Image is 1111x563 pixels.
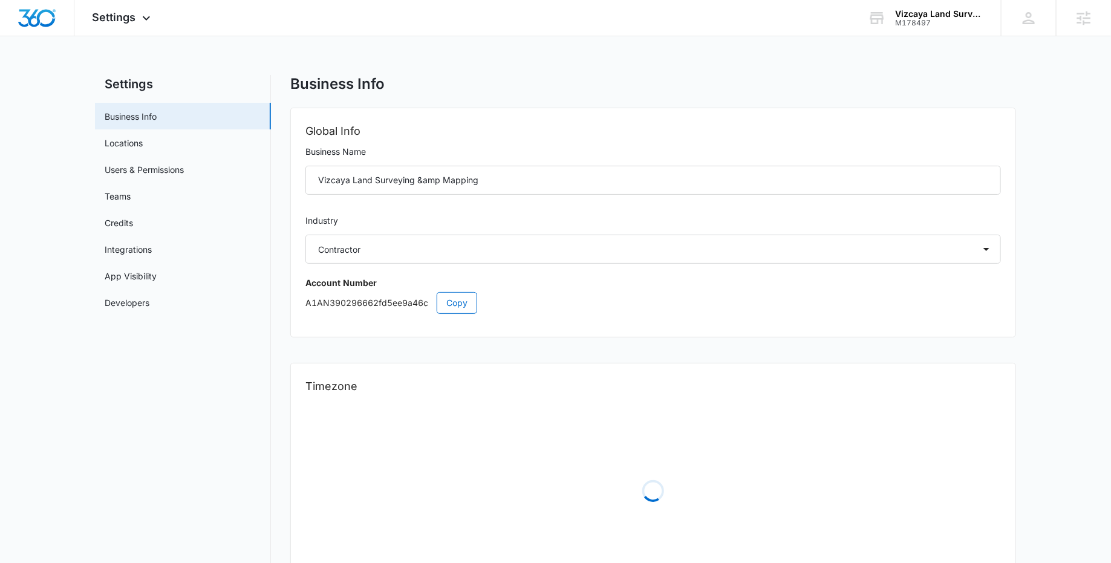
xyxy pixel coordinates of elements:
a: Business Info [105,110,157,123]
div: v 4.0.25 [34,19,59,29]
img: logo_orange.svg [19,19,29,29]
h2: Timezone [305,378,1001,395]
span: Settings [93,11,136,24]
label: Industry [305,214,1001,227]
a: Teams [105,190,131,203]
p: A1AN390296662fd5ee9a46c [305,292,1001,314]
div: account id [895,19,983,27]
a: Users & Permissions [105,163,184,176]
div: Keywords by Traffic [134,71,204,79]
a: Developers [105,296,149,309]
span: Copy [446,296,468,310]
h2: Global Info [305,123,1001,140]
a: App Visibility [105,270,157,282]
button: Copy [437,292,477,314]
h2: Settings [95,75,271,93]
div: Domain Overview [46,71,108,79]
div: Domain: [DOMAIN_NAME] [31,31,133,41]
a: Credits [105,216,133,229]
a: Locations [105,137,143,149]
img: tab_keywords_by_traffic_grey.svg [120,70,130,80]
strong: Account Number [305,278,377,288]
div: account name [895,9,983,19]
a: Integrations [105,243,152,256]
h1: Business Info [290,75,385,93]
label: Business Name [305,145,1001,158]
img: website_grey.svg [19,31,29,41]
img: tab_domain_overview_orange.svg [33,70,42,80]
